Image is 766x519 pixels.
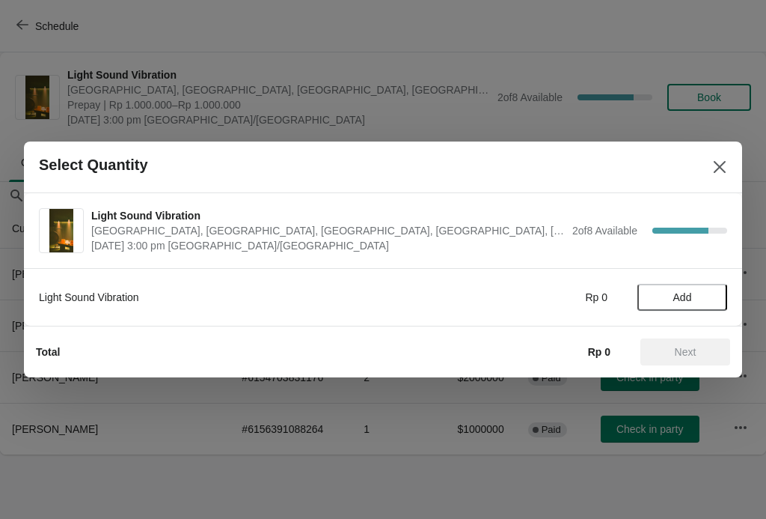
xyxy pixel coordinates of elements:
[36,346,60,358] strong: Total
[91,238,565,253] span: [DATE] 3:00 pm [GEOGRAPHIC_DATA]/[GEOGRAPHIC_DATA]
[572,225,637,237] span: 2 of 8 Available
[706,154,733,180] button: Close
[673,291,692,303] span: Add
[39,290,443,305] div: Light Sound Vibration
[637,284,727,311] button: Add
[49,209,74,252] img: Light Sound Vibration | Potato Head Suites & Studios, Jalan Petitenget, Seminyak, Badung Regency,...
[91,208,565,223] span: Light Sound Vibration
[91,223,565,238] span: [GEOGRAPHIC_DATA], [GEOGRAPHIC_DATA], [GEOGRAPHIC_DATA], [GEOGRAPHIC_DATA], [GEOGRAPHIC_DATA]
[39,157,148,174] h2: Select Quantity
[473,290,607,305] div: Rp 0
[588,346,610,358] strong: Rp 0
